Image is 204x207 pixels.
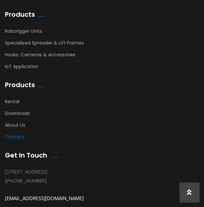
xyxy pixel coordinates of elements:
h2: Get In Touch [5,151,47,159]
h2: Products [5,10,35,18]
a: Hooks, Cameras & Accessories [5,51,75,61]
a: [EMAIL_ADDRESS][DOMAIN_NAME] [5,195,84,201]
a: IoT Application [5,63,39,73]
a: Downloads [5,110,30,120]
a: About Us [5,122,25,132]
div: [STREET_ADDRESS] [5,167,189,176]
div: [PHONE_NUMBER] [5,176,189,185]
a: Contact [5,134,24,143]
a: Rental [5,98,19,108]
a: Roborigger Units [5,28,42,38]
h2: Products [5,81,35,89]
a: Specialised Spreader & Lift Frames [5,40,84,49]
